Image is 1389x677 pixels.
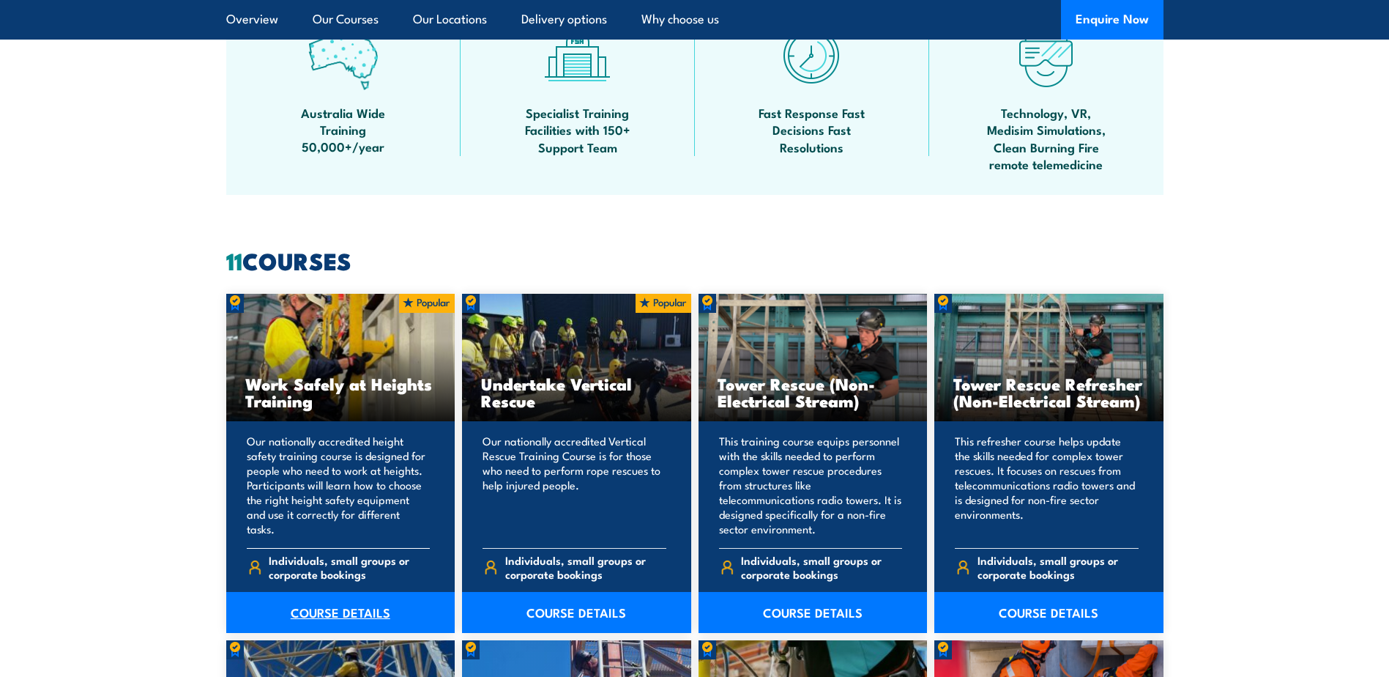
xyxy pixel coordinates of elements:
[269,553,430,581] span: Individuals, small groups or corporate bookings
[980,104,1112,173] span: Technology, VR, Medisim Simulations, Clean Burning Fire remote telemedicine
[934,592,1163,633] a: COURSE DETAILS
[1011,21,1081,90] img: tech-icon
[955,434,1139,536] p: This refresher course helps update the skills needed for complex tower rescues. It focuses on res...
[543,21,612,90] img: facilities-icon
[746,104,878,155] span: Fast Response Fast Decisions Fast Resolutions
[977,553,1139,581] span: Individuals, small groups or corporate bookings
[481,375,672,409] h3: Undertake Vertical Rescue
[247,434,431,536] p: Our nationally accredited height safety training course is designed for people who need to work a...
[278,104,409,155] span: Australia Wide Training 50,000+/year
[718,375,909,409] h3: Tower Rescue (Non-Electrical Stream)
[505,553,666,581] span: Individuals, small groups or corporate bookings
[226,250,1163,270] h2: COURSES
[953,375,1144,409] h3: Tower Rescue Refresher (Non-Electrical Stream)
[699,592,928,633] a: COURSE DETAILS
[245,375,436,409] h3: Work Safely at Heights Training
[512,104,644,155] span: Specialist Training Facilities with 150+ Support Team
[226,592,455,633] a: COURSE DETAILS
[308,21,378,90] img: auswide-icon
[719,434,903,536] p: This training course equips personnel with the skills needed to perform complex tower rescue proc...
[226,242,242,278] strong: 11
[777,21,846,90] img: fast-icon
[462,592,691,633] a: COURSE DETAILS
[741,553,902,581] span: Individuals, small groups or corporate bookings
[483,434,666,536] p: Our nationally accredited Vertical Rescue Training Course is for those who need to perform rope r...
